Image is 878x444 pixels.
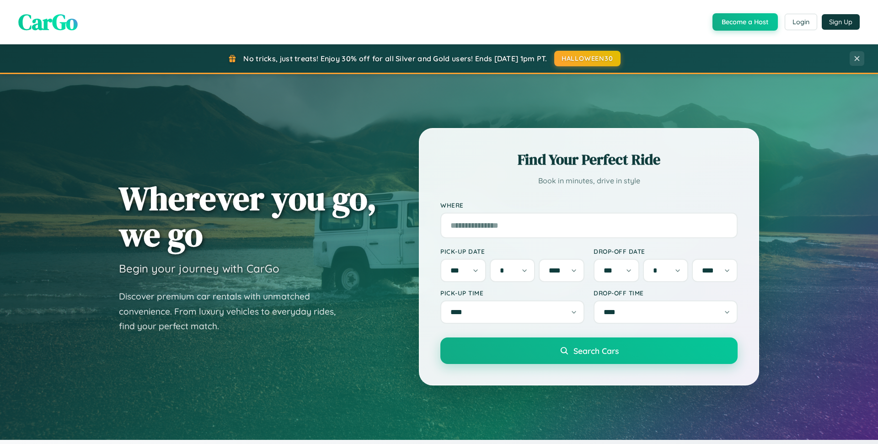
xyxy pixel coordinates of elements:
[440,289,584,297] label: Pick-up Time
[554,51,621,66] button: HALLOWEEN30
[119,262,279,275] h3: Begin your journey with CarGo
[440,247,584,255] label: Pick-up Date
[440,337,738,364] button: Search Cars
[594,247,738,255] label: Drop-off Date
[712,13,778,31] button: Become a Host
[440,174,738,187] p: Book in minutes, drive in style
[573,346,619,356] span: Search Cars
[18,7,78,37] span: CarGo
[594,289,738,297] label: Drop-off Time
[119,289,348,334] p: Discover premium car rentals with unmatched convenience. From luxury vehicles to everyday rides, ...
[119,180,377,252] h1: Wherever you go, we go
[440,201,738,209] label: Where
[243,54,547,63] span: No tricks, just treats! Enjoy 30% off for all Silver and Gold users! Ends [DATE] 1pm PT.
[440,150,738,170] h2: Find Your Perfect Ride
[785,14,817,30] button: Login
[822,14,860,30] button: Sign Up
